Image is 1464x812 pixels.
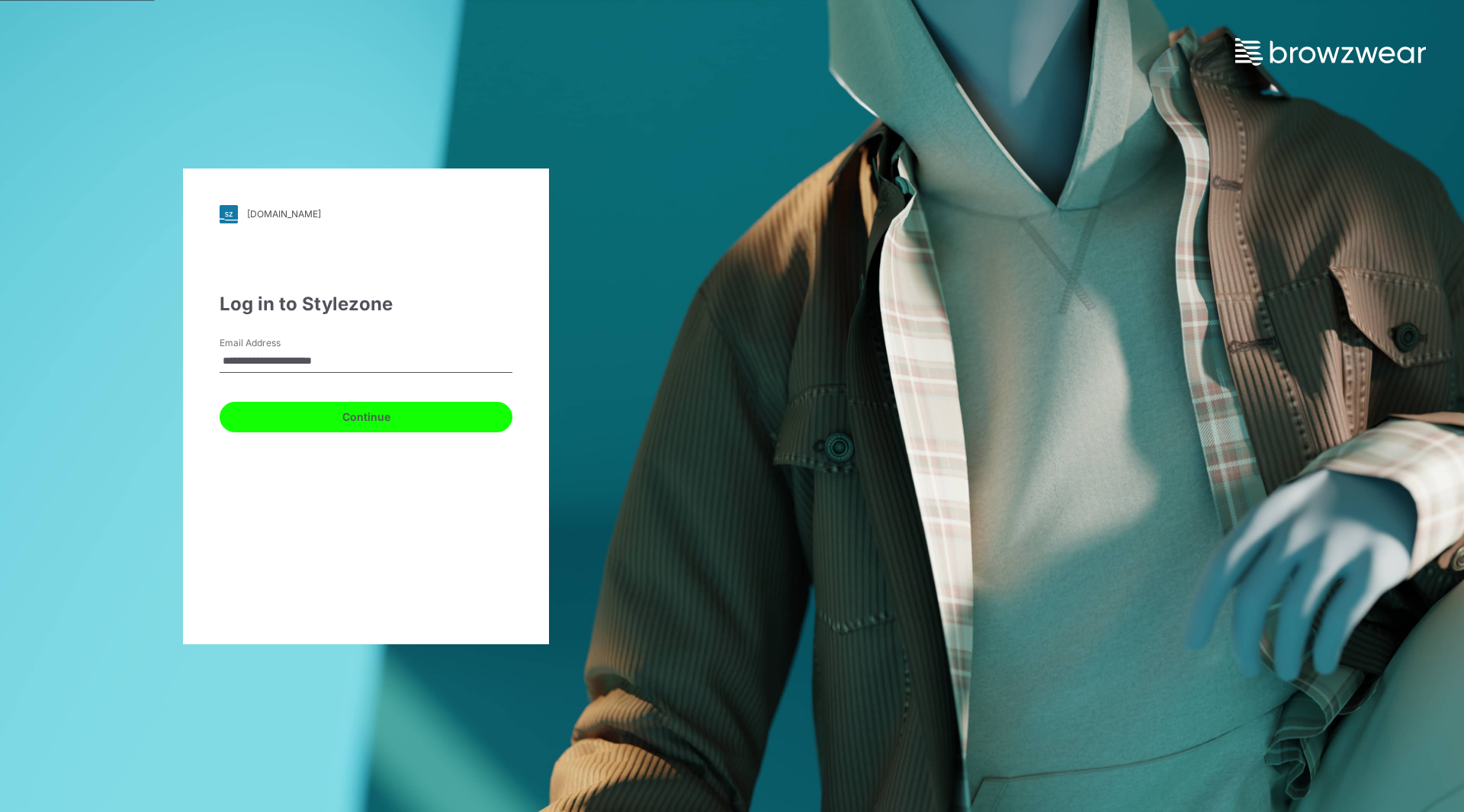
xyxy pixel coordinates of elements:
label: Email Address [220,336,326,350]
a: [DOMAIN_NAME] [220,205,512,223]
img: svg+xml;base64,PHN2ZyB3aWR0aD0iMjgiIGhlaWdodD0iMjgiIHZpZXdCb3g9IjAgMCAyOCAyOCIgZmlsbD0ibm9uZSIgeG... [220,205,238,223]
button: Continue [220,402,512,432]
img: browzwear-logo.73288ffb.svg [1235,38,1426,66]
div: Log in to Stylezone [220,290,512,318]
div: [DOMAIN_NAME] [247,208,321,220]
